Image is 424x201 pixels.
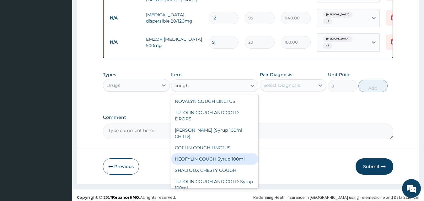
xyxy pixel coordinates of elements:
div: Select Diagnosis [263,82,300,88]
div: COFLIN COUGH LINCTUS [171,142,258,153]
span: [MEDICAL_DATA] [323,36,352,42]
span: + 2 [323,43,332,49]
div: Chat with us now [33,35,105,43]
strong: Copyright © 2017 . [77,194,140,200]
a: RelianceHMO [112,194,139,200]
span: + 2 [323,18,332,24]
div: SHALTOUX CHESTY COUGH [171,165,258,176]
div: NEOFYLIN COUGH Syrup 100ml [171,153,258,165]
label: Unit Price [328,71,351,78]
textarea: Type your message and hit 'Enter' [3,134,120,156]
img: d_794563401_company_1708531726252_794563401 [12,31,25,47]
label: Pair Diagnosis [260,71,292,78]
td: N/A [107,12,143,24]
td: N/A [107,36,143,48]
label: Types [103,72,116,77]
td: [MEDICAL_DATA] dispersible 20/120mg [143,8,206,27]
div: TUTOLIN COUGH AND COLD Syrup 100ml [171,176,258,193]
div: [PERSON_NAME] (Syrup 100ml CHILD) [171,124,258,142]
div: Minimize live chat window [103,3,118,18]
div: NOVALYN COUGH LINCTUS [171,96,258,107]
span: [MEDICAL_DATA] [323,12,352,18]
label: Comment [103,115,394,120]
div: TUTOLIN COUGH AND COLD DROPS [171,107,258,124]
div: Drugs [106,82,120,88]
div: Redefining Heath Insurance in [GEOGRAPHIC_DATA] using Telemedicine and Data Science! [253,194,419,200]
button: Submit [356,158,393,175]
label: Item [171,71,182,78]
button: Add [358,80,388,92]
td: EMZOR [MEDICAL_DATA] 500mg [143,33,206,52]
span: We're online! [36,61,87,124]
button: Previous [103,158,139,175]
